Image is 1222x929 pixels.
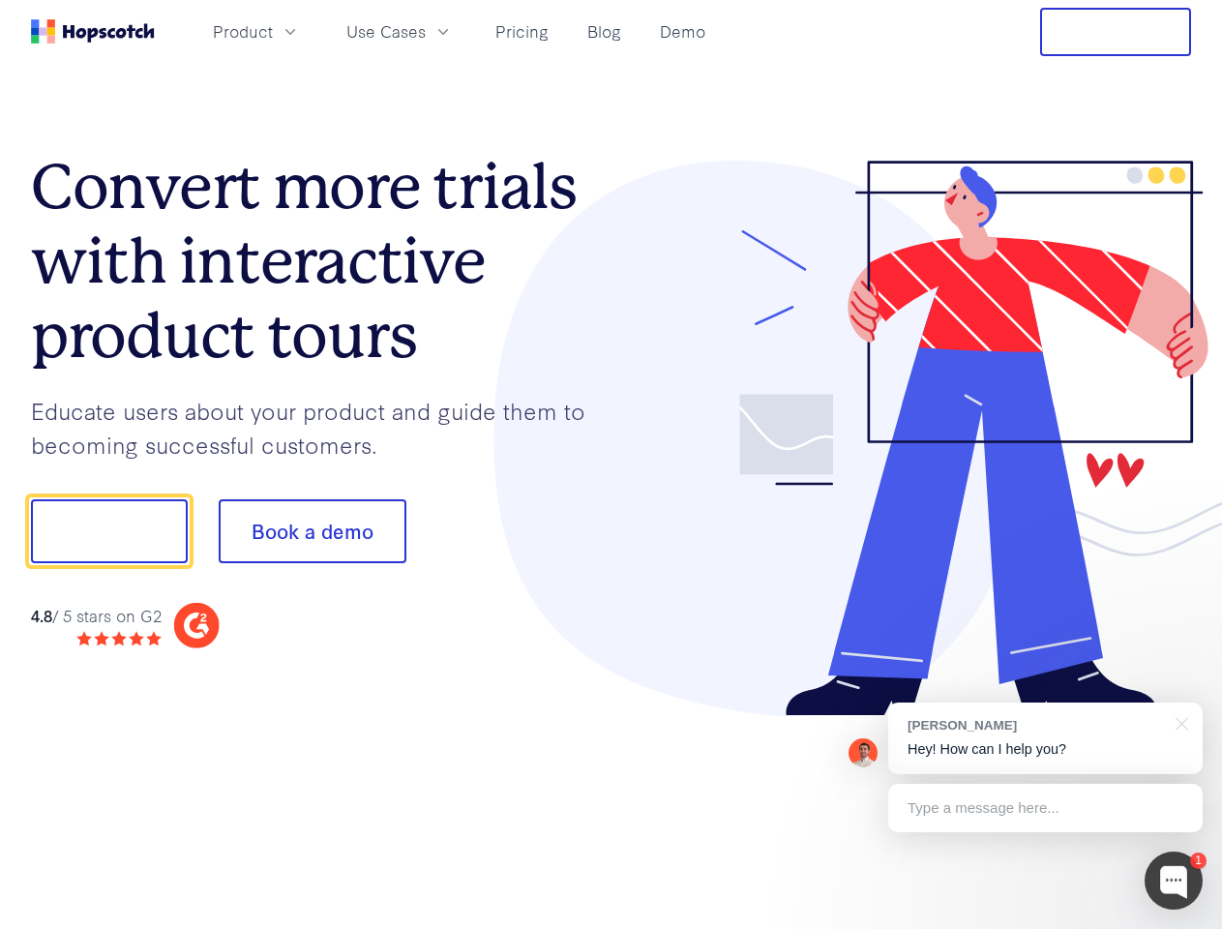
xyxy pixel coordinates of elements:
span: Product [213,19,273,44]
span: Use Cases [346,19,426,44]
div: [PERSON_NAME] [908,716,1164,734]
img: Mark Spera [849,738,878,767]
a: Home [31,19,155,44]
strong: 4.8 [31,604,52,626]
a: Demo [652,15,713,47]
div: 1 [1190,853,1207,869]
button: Book a demo [219,499,406,563]
div: / 5 stars on G2 [31,604,162,628]
button: Use Cases [335,15,464,47]
p: Educate users about your product and guide them to becoming successful customers. [31,394,611,461]
button: Free Trial [1040,8,1191,56]
h1: Convert more trials with interactive product tours [31,150,611,373]
button: Show me! [31,499,188,563]
a: Pricing [488,15,556,47]
button: Product [201,15,312,47]
div: Type a message here... [888,784,1203,832]
p: Hey! How can I help you? [908,739,1183,760]
a: Blog [580,15,629,47]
